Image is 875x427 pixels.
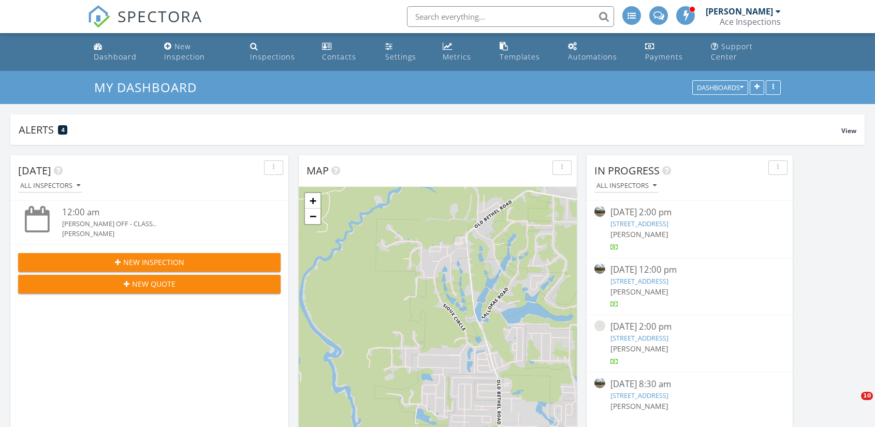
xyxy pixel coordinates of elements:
span: [PERSON_NAME] [610,401,668,411]
span: [PERSON_NAME] [610,229,668,239]
button: Dashboards [692,81,748,95]
img: streetview [594,263,605,274]
span: In Progress [594,164,660,178]
div: All Inspectors [20,182,80,189]
div: [PERSON_NAME] [62,229,259,239]
a: Metrics [439,37,487,67]
a: [DATE] 8:30 am [STREET_ADDRESS] [PERSON_NAME] [594,378,785,423]
a: Templates [495,37,555,67]
span: Map [307,164,329,178]
button: New Inspection [18,253,281,272]
div: [DATE] 12:00 pm [610,263,769,276]
button: All Inspectors [594,179,659,193]
button: New Quote [18,275,281,293]
div: All Inspectors [596,182,657,189]
div: Alerts [19,123,841,137]
a: Contacts [318,37,372,67]
span: New Inspection [123,257,184,268]
a: Payments [641,37,698,67]
a: Settings [381,37,430,67]
div: [DATE] 8:30 am [610,378,769,391]
div: Dashboards [697,84,743,92]
button: All Inspectors [18,179,82,193]
div: Automations [568,52,617,62]
span: SPECTORA [118,5,202,27]
div: Contacts [322,52,356,62]
div: Payments [645,52,683,62]
iframe: Intercom live chat [840,392,865,417]
a: [STREET_ADDRESS] [610,219,668,228]
a: SPECTORA [87,14,202,36]
img: streetview [594,378,605,389]
img: The Best Home Inspection Software - Spectora [87,5,110,28]
a: My Dashboard [94,79,206,96]
span: 10 [861,392,873,400]
span: [PERSON_NAME] [610,287,668,297]
a: [DATE] 12:00 pm [STREET_ADDRESS] [PERSON_NAME] [594,263,785,310]
div: Metrics [443,52,471,62]
span: New Quote [132,278,176,289]
a: Inspections [246,37,310,67]
img: streetview [594,206,605,217]
img: streetview [594,320,605,331]
div: Settings [385,52,416,62]
a: [DATE] 2:00 pm [STREET_ADDRESS] [PERSON_NAME] [594,320,785,366]
a: Support Center [707,37,785,67]
span: 4 [61,126,65,134]
div: [DATE] 2:00 pm [610,320,769,333]
div: [PERSON_NAME] OFF - CLASS.. [62,219,259,229]
input: Search everything... [407,6,614,27]
a: Zoom in [305,193,320,209]
div: [PERSON_NAME] [706,6,773,17]
div: [DATE] 2:00 pm [610,206,769,219]
a: [STREET_ADDRESS] [610,276,668,286]
span: [DATE] [18,164,51,178]
div: 12:00 am [62,206,259,219]
div: Inspections [250,52,295,62]
div: Ace Inspections [720,17,781,27]
a: Automations (Advanced) [564,37,633,67]
a: [DATE] 2:00 pm [STREET_ADDRESS] [PERSON_NAME] [594,206,785,252]
div: Support Center [711,41,753,62]
span: View [841,126,856,135]
div: Dashboard [94,52,137,62]
a: New Inspection [160,37,238,67]
a: Dashboard [90,37,152,67]
span: [PERSON_NAME] [610,344,668,354]
div: Templates [500,52,540,62]
a: Zoom out [305,209,320,224]
a: [STREET_ADDRESS] [610,333,668,343]
div: New Inspection [164,41,205,62]
a: [STREET_ADDRESS] [610,391,668,400]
